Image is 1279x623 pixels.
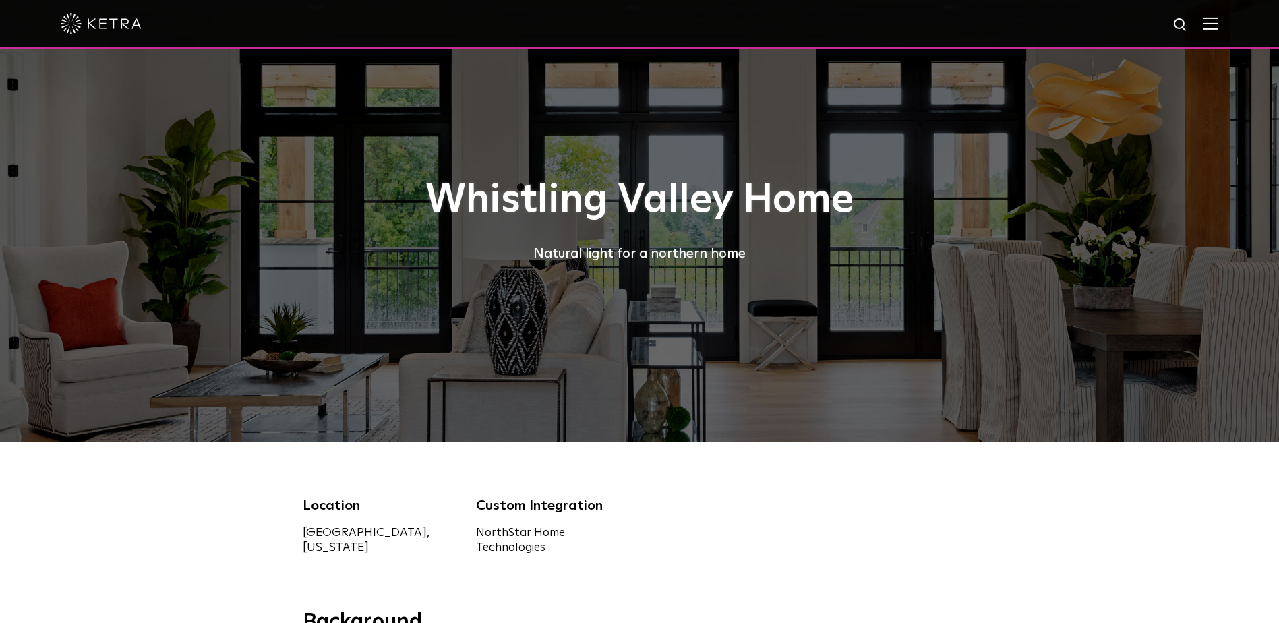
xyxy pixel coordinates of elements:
[303,243,977,264] div: Natural light for a northern home
[476,496,630,516] div: Custom Integration
[303,525,456,555] div: [GEOGRAPHIC_DATA], [US_STATE]
[61,13,142,34] img: ketra-logo-2019-white
[1203,17,1218,30] img: Hamburger%20Nav.svg
[1172,17,1189,34] img: search icon
[476,527,565,554] a: NorthStar Home Technologies
[303,178,977,222] h1: Whistling Valley Home
[303,496,456,516] div: Location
